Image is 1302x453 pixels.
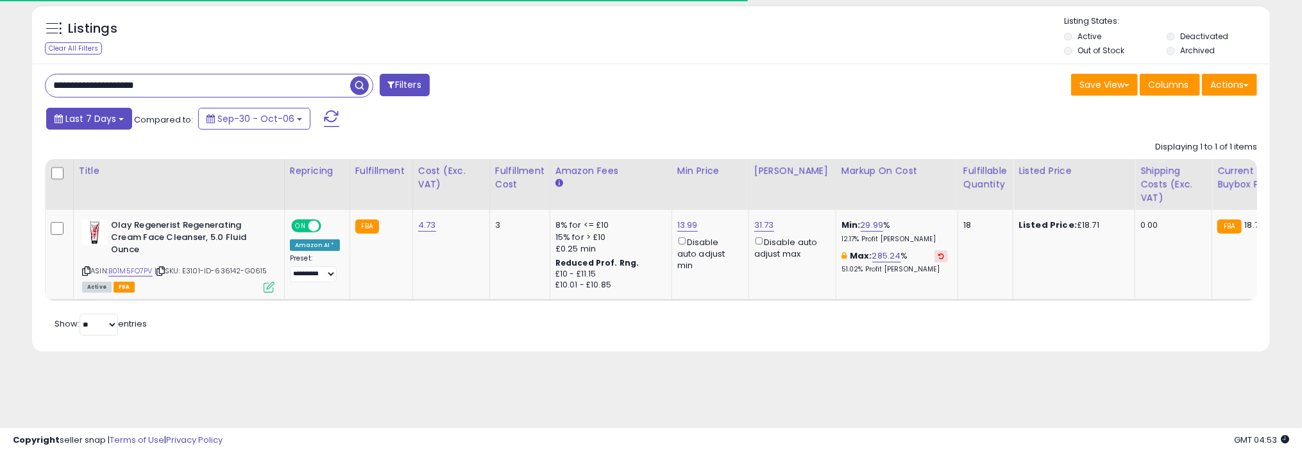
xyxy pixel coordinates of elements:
[1019,219,1125,231] div: £18.71
[555,164,666,178] div: Amazon Fees
[114,282,135,293] span: FBA
[1202,74,1257,96] button: Actions
[1180,45,1215,56] label: Archived
[380,74,430,96] button: Filters
[850,250,872,262] b: Max:
[1140,74,1200,96] button: Columns
[1078,31,1101,42] label: Active
[418,164,484,191] div: Cost (Exc. VAT)
[841,265,948,274] p: 51.02% Profit [PERSON_NAME]
[555,232,662,243] div: 15% for > £10
[841,219,948,243] div: %
[1234,434,1289,446] span: 2025-10-14 04:53 GMT
[79,164,279,178] div: Title
[355,219,379,234] small: FBA
[292,221,309,232] span: ON
[841,250,948,274] div: %
[1140,219,1202,231] div: 0.00
[111,219,267,259] b: Olay Regenerist Regenerating Cream Face Cleanser, 5.0 Fluid Ounce
[963,219,1003,231] div: 18
[555,178,563,189] small: Amazon Fees.
[1155,141,1257,153] div: Displaying 1 to 1 of 1 items
[677,164,743,178] div: Min Price
[319,221,340,232] span: OFF
[1140,164,1206,205] div: Shipping Costs (Exc. VAT)
[13,434,223,447] div: seller snap | |
[355,164,407,178] div: Fulfillment
[108,266,153,277] a: B01M5FO7PV
[290,254,340,283] div: Preset:
[555,280,662,291] div: £10.01 - £10.85
[13,434,60,446] strong: Copyright
[46,108,132,130] button: Last 7 Days
[290,239,340,251] div: Amazon AI *
[418,219,436,232] a: 4.73
[1148,78,1188,91] span: Columns
[495,219,540,231] div: 3
[841,219,861,231] b: Min:
[55,318,147,330] span: Show: entries
[677,235,739,271] div: Disable auto adjust min
[1064,15,1270,28] p: Listing States:
[555,243,662,255] div: £0.25 min
[963,164,1008,191] div: Fulfillable Quantity
[217,112,294,125] span: Sep-30 - Oct-06
[1180,31,1228,42] label: Deactivated
[1078,45,1124,56] label: Out of Stock
[82,219,275,291] div: ASIN:
[872,250,901,262] a: 285.24
[155,266,267,276] span: | SKU: E3101-ID-636142-G0615
[555,219,662,231] div: 8% for <= £10
[1217,164,1283,191] div: Current Buybox Price
[1071,74,1138,96] button: Save View
[841,164,952,178] div: Markup on Cost
[65,112,116,125] span: Last 7 Days
[754,219,774,232] a: 31.73
[677,219,698,232] a: 13.99
[754,164,831,178] div: [PERSON_NAME]
[1245,219,1262,231] span: 18.71
[82,219,108,245] img: 31dImSWAW-S._SL40_.jpg
[495,164,545,191] div: Fulfillment Cost
[82,282,112,293] span: All listings currently available for purchase on Amazon
[45,42,102,55] div: Clear All Filters
[555,257,639,268] b: Reduced Prof. Rng.
[841,235,948,244] p: 12.17% Profit [PERSON_NAME]
[134,114,193,126] span: Compared to:
[68,20,117,38] h5: Listings
[290,164,344,178] div: Repricing
[166,434,223,446] a: Privacy Policy
[198,108,310,130] button: Sep-30 - Oct-06
[861,219,884,232] a: 29.99
[836,159,958,210] th: The percentage added to the cost of goods (COGS) that forms the calculator for Min & Max prices.
[1019,164,1129,178] div: Listed Price
[555,269,662,280] div: £10 - £11.15
[110,434,164,446] a: Terms of Use
[1217,219,1241,234] small: FBA
[1019,219,1077,231] b: Listed Price:
[754,235,826,260] div: Disable auto adjust max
